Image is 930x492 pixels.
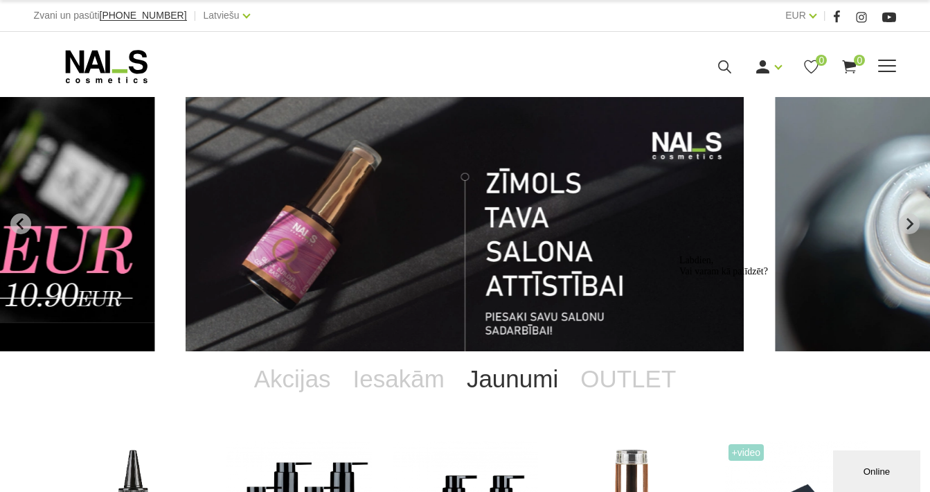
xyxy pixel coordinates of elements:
a: 0 [841,58,858,76]
span: | [823,7,826,24]
iframe: chat widget [833,448,923,492]
div: Zvani un pasūti [34,7,187,24]
button: Previous slide [10,213,31,234]
span: | [194,7,197,24]
li: 12 of 12 [186,97,744,351]
div: Labdien,Vai varam kā palīdzēt? [6,6,255,28]
span: 0 [816,55,827,66]
a: 0 [803,58,820,76]
span: +Video [728,444,764,461]
iframe: chat widget [674,249,923,443]
a: Akcijas [243,351,342,407]
button: Next slide [899,213,920,234]
a: Jaunumi [456,351,569,407]
span: 0 [854,55,865,66]
a: Iesakām [342,351,456,407]
a: OUTLET [569,351,687,407]
a: EUR [785,7,806,24]
a: Latviešu [203,7,239,24]
a: [PHONE_NUMBER] [100,10,187,21]
span: Labdien, Vai varam kā palīdzēt? [6,6,94,27]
